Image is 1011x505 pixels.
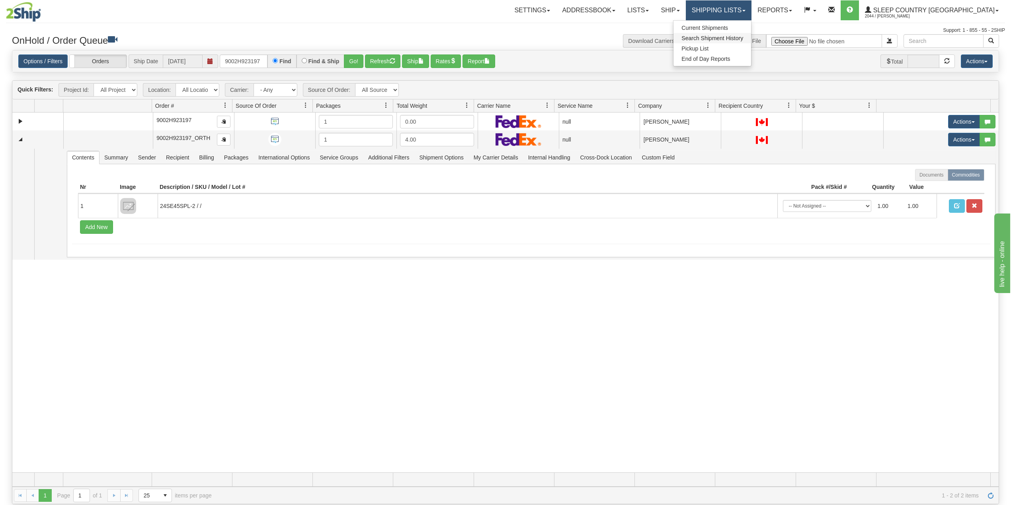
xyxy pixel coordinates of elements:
[12,81,999,99] div: grid toolbar
[74,489,90,502] input: Page 1
[673,43,751,54] a: Pickup List
[628,38,674,44] a: Download Carriers
[849,181,897,194] th: Quantity
[236,102,277,110] span: Source Of Order
[194,151,219,164] span: Billing
[993,212,1010,293] iframe: chat widget
[948,133,980,146] button: Actions
[637,151,679,164] span: Custom Field
[496,133,541,146] img: FedEx Express®
[496,115,541,128] img: FedEx Express®
[223,492,979,499] span: 1 - 2 of 2 items
[640,130,721,148] td: [PERSON_NAME]
[129,54,163,68] span: Ship Date
[904,34,984,48] input: Search
[948,169,984,181] label: Commodities
[948,115,980,128] button: Actions
[18,85,53,93] label: Quick Filters:
[576,151,637,164] span: Cross-Dock Location
[559,130,640,148] td: null
[541,99,554,112] a: Carrier Name filter column settings
[477,102,511,110] span: Carrier Name
[158,181,777,194] th: Description / SKU / Model / Lot #
[12,34,500,46] h3: OnHold / Order Queue
[673,33,751,43] a: Search Shipment History
[100,151,133,164] span: Summary
[161,151,194,164] span: Recipient
[308,58,340,64] label: Find & Ship
[686,0,751,20] a: Shipping lists
[159,489,172,502] span: select
[80,220,113,234] button: Add New
[766,34,882,48] input: Import
[144,491,154,499] span: 25
[268,133,281,146] img: API
[156,135,210,141] span: 9002H923197_ORTH
[904,197,935,215] td: 1.00
[431,54,461,68] button: Rates
[681,25,728,31] span: Current Shipments
[70,55,127,68] label: Orders
[556,0,621,20] a: Addressbook
[756,118,768,126] img: CA
[673,23,751,33] a: Current Shipments
[871,7,995,14] span: Sleep Country [GEOGRAPHIC_DATA]
[402,54,429,68] button: Ship
[217,116,230,128] button: Copy to clipboard
[225,83,254,97] span: Carrier:
[701,99,715,112] a: Company filter column settings
[782,99,796,112] a: Recipient Country filter column settings
[874,197,905,215] td: 1.00
[315,151,363,164] span: Service Groups
[863,99,876,112] a: Your $ filter column settings
[16,117,25,126] a: Expand
[57,489,102,502] span: Page of 1
[897,181,937,194] th: Value
[139,489,172,502] span: Page sizes drop down
[621,0,655,20] a: Lists
[681,56,730,62] span: End of Day Reports
[379,99,393,112] a: Packages filter column settings
[316,102,340,110] span: Packages
[523,151,575,164] span: Internal Handling
[414,151,468,164] span: Shipment Options
[460,99,474,112] a: Total Weight filter column settings
[143,83,176,97] span: Location:
[139,489,212,502] span: items per page
[559,113,640,130] td: null
[638,102,662,110] span: Company
[363,151,414,164] span: Additional Filters
[508,0,556,20] a: Settings
[469,151,523,164] span: My Carrier Details
[915,169,948,181] label: Documents
[254,151,314,164] span: International Options
[365,54,400,68] button: Refresh
[268,115,281,128] img: API
[558,102,593,110] span: Service Name
[78,194,118,218] td: 1
[777,181,849,194] th: Pack #/Skid #
[655,0,685,20] a: Ship
[158,194,777,218] td: 24SE45SPL-2 / /
[983,34,999,48] button: Search
[18,54,68,68] a: Options / Filters
[217,134,230,146] button: Copy to clipboard
[118,181,158,194] th: Image
[621,99,634,112] a: Service Name filter column settings
[984,489,997,502] a: Refresh
[220,54,267,68] input: Order #
[880,54,908,68] span: Total
[961,54,993,68] button: Actions
[859,0,1005,20] a: Sleep Country [GEOGRAPHIC_DATA] 2044 / [PERSON_NAME]
[133,151,161,164] span: Sender
[16,134,25,144] a: Collapse
[39,489,51,502] span: Page 1
[299,99,312,112] a: Source Of Order filter column settings
[756,136,768,144] img: CA
[865,12,925,20] span: 2044 / [PERSON_NAME]
[219,151,253,164] span: Packages
[673,54,751,64] a: End of Day Reports
[751,0,798,20] a: Reports
[6,5,74,14] div: live help - online
[6,27,1005,34] div: Support: 1 - 855 - 55 - 2SHIP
